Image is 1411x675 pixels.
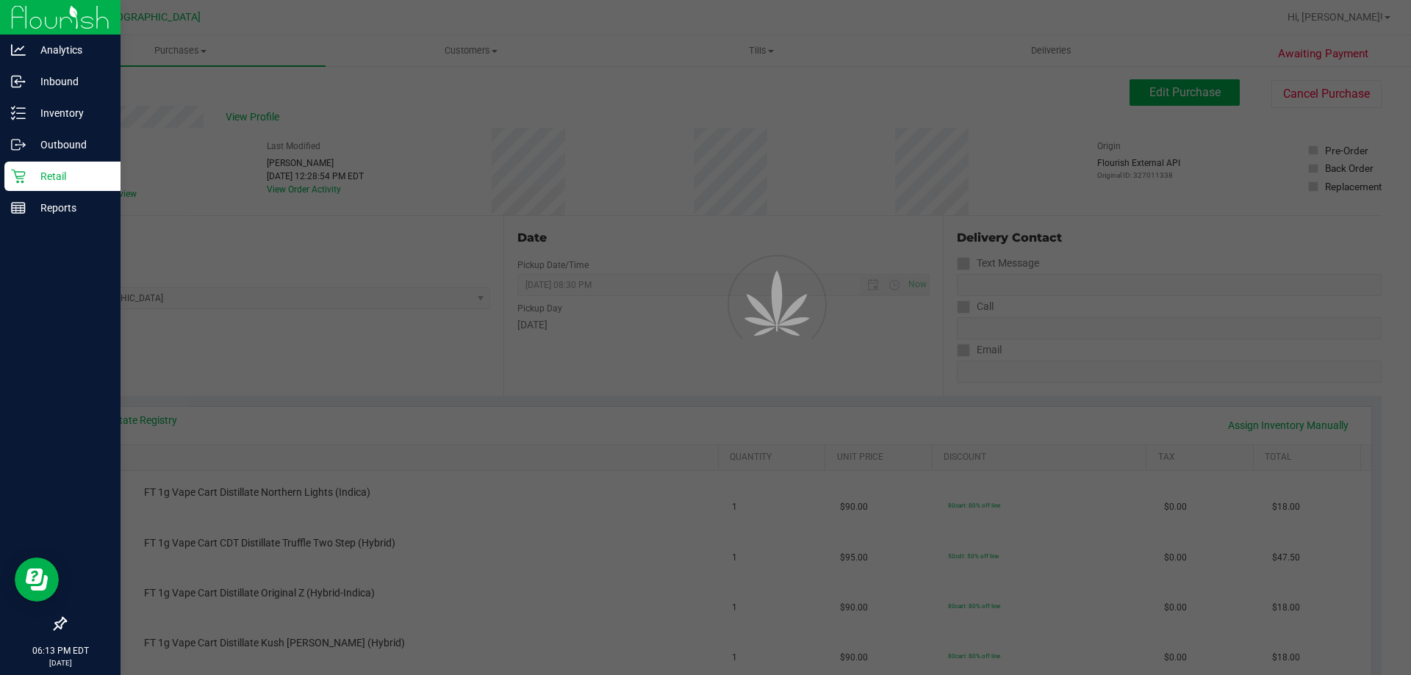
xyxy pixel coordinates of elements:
p: Reports [26,199,114,217]
iframe: Resource center [15,557,59,602]
p: [DATE] [7,657,114,668]
p: Retail [26,167,114,185]
inline-svg: Inbound [11,74,26,89]
p: Inbound [26,73,114,90]
inline-svg: Inventory [11,106,26,120]
inline-svg: Reports [11,201,26,215]
p: Inventory [26,104,114,122]
p: Analytics [26,41,114,59]
inline-svg: Analytics [11,43,26,57]
inline-svg: Outbound [11,137,26,152]
p: Outbound [26,136,114,154]
inline-svg: Retail [11,169,26,184]
p: 06:13 PM EDT [7,644,114,657]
